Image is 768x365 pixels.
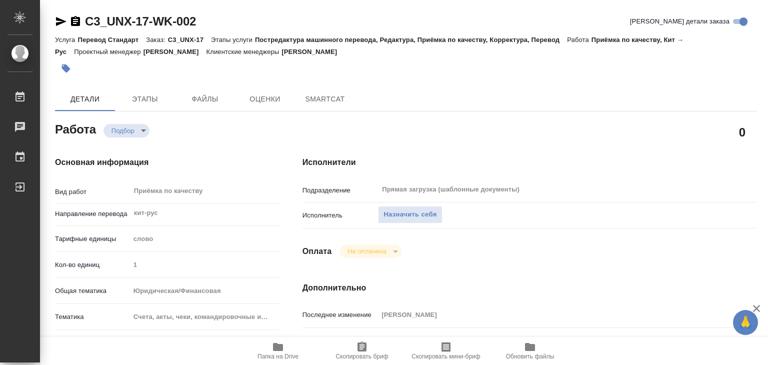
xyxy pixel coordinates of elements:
[739,123,745,140] h2: 0
[255,36,567,43] p: Постредактура машинного перевода, Редактура, Приёмка по качеству, Корректура, Перевод
[404,337,488,365] button: Скопировать мини-бриф
[733,310,758,335] button: 🙏
[130,308,280,325] div: Счета, акты, чеки, командировочные и таможенные документы
[411,353,480,360] span: Скопировать мини-бриф
[320,337,404,365] button: Скопировать бриф
[55,234,130,244] p: Тарифные единицы
[74,48,143,55] p: Проектный менеджер
[85,14,196,28] a: C3_UNX-17-WK-002
[55,187,130,197] p: Вид работ
[61,93,109,105] span: Детали
[488,337,572,365] button: Обновить файлы
[55,286,130,296] p: Общая тематика
[378,206,442,223] button: Назначить себя
[55,209,130,219] p: Направление перевода
[130,282,280,299] div: Юридическая/Финансовая
[55,156,262,168] h4: Основная информация
[103,124,149,137] div: Подбор
[143,48,206,55] p: [PERSON_NAME]
[130,230,280,247] div: слово
[302,282,757,294] h4: Дополнительно
[211,36,255,43] p: Этапы услуги
[281,48,344,55] p: [PERSON_NAME]
[108,126,137,135] button: Подбор
[236,337,320,365] button: Папка на Drive
[257,353,298,360] span: Папка на Drive
[302,185,378,195] p: Подразделение
[69,15,81,27] button: Скопировать ссылку
[506,353,554,360] span: Обновить файлы
[206,48,282,55] p: Клиентские менеджеры
[335,353,388,360] span: Скопировать бриф
[121,93,169,105] span: Этапы
[630,16,729,26] span: [PERSON_NAME] детали заказа
[55,36,77,43] p: Услуга
[339,244,401,258] div: Подбор
[55,312,130,322] p: Тематика
[567,36,591,43] p: Работа
[344,247,389,255] button: Не оплачена
[55,119,96,137] h2: Работа
[302,210,378,220] p: Исполнитель
[383,209,436,220] span: Назначить себя
[130,257,280,272] input: Пустое поле
[181,93,229,105] span: Файлы
[241,93,289,105] span: Оценки
[737,312,754,333] span: 🙏
[302,245,332,257] h4: Оплата
[77,36,146,43] p: Перевод Стандарт
[302,156,757,168] h4: Исполнители
[168,36,211,43] p: C3_UNX-17
[55,15,67,27] button: Скопировать ссылку для ЯМессенджера
[146,36,167,43] p: Заказ:
[55,260,130,270] p: Кол-во единиц
[301,93,349,105] span: SmartCat
[302,310,378,320] p: Последнее изменение
[55,57,77,79] button: Добавить тэг
[378,307,719,322] input: Пустое поле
